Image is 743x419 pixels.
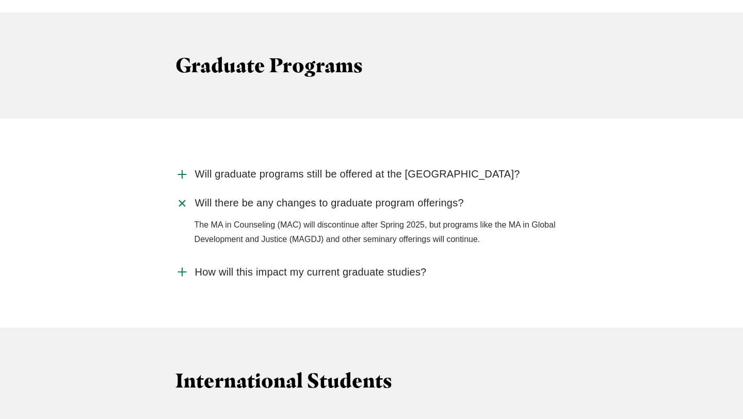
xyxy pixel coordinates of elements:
h3: International Students [175,369,568,393]
p: The MA in Counseling (MAC) will discontinue after Spring 2025, but programs like the MA in Global... [195,218,568,248]
span: How will this impact my current graduate studies? [195,266,427,279]
span: Will graduate programs still be offered at the [GEOGRAPHIC_DATA]? [195,168,520,181]
span: Will there be any changes to graduate program offerings? [195,197,464,209]
h3: Graduate Programs [175,54,568,77]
